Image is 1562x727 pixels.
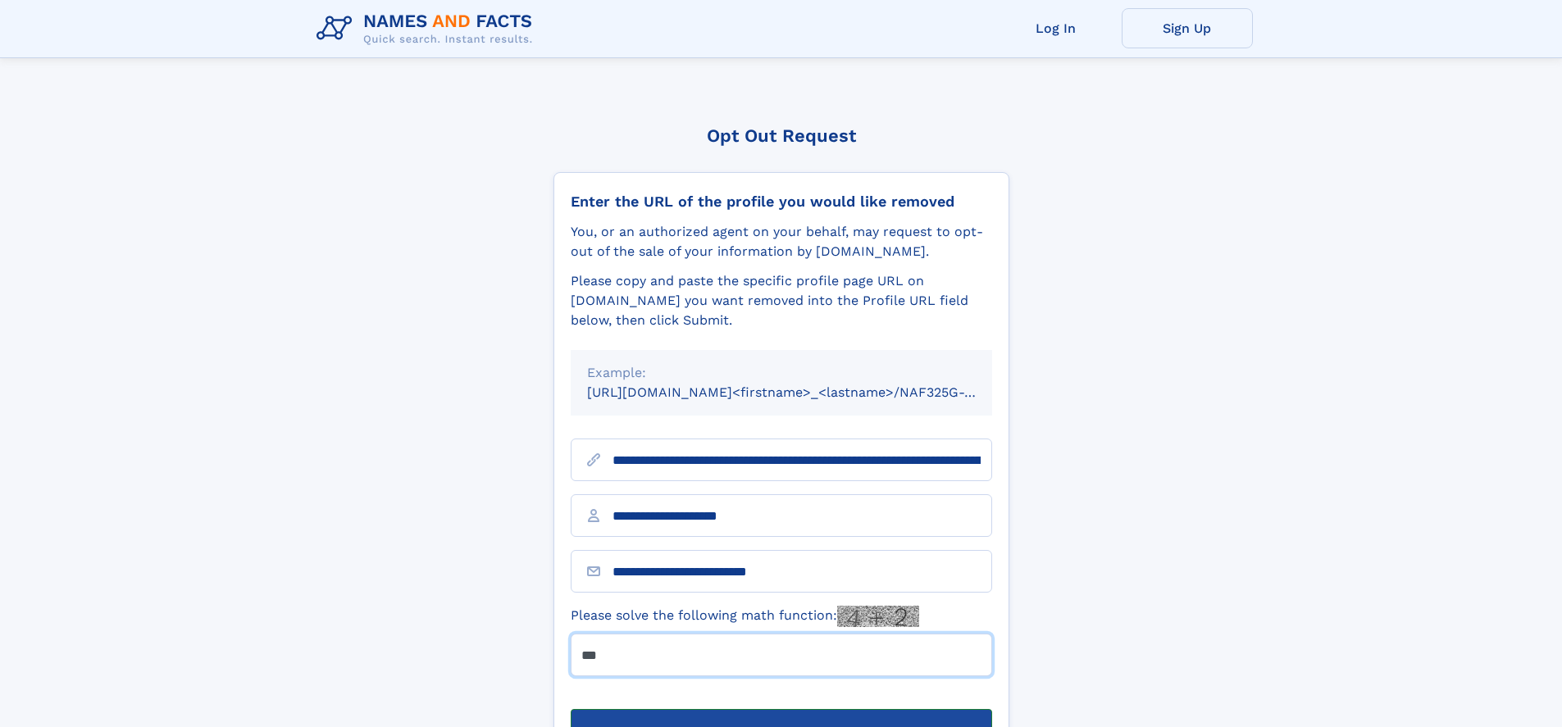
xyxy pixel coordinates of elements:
[587,384,1023,400] small: [URL][DOMAIN_NAME]<firstname>_<lastname>/NAF325G-xxxxxxxx
[571,271,992,330] div: Please copy and paste the specific profile page URL on [DOMAIN_NAME] you want removed into the Pr...
[1122,8,1253,48] a: Sign Up
[990,8,1122,48] a: Log In
[587,363,976,383] div: Example:
[571,222,992,261] div: You, or an authorized agent on your behalf, may request to opt-out of the sale of your informatio...
[553,125,1009,146] div: Opt Out Request
[571,606,919,627] label: Please solve the following math function:
[310,7,546,51] img: Logo Names and Facts
[571,193,992,211] div: Enter the URL of the profile you would like removed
